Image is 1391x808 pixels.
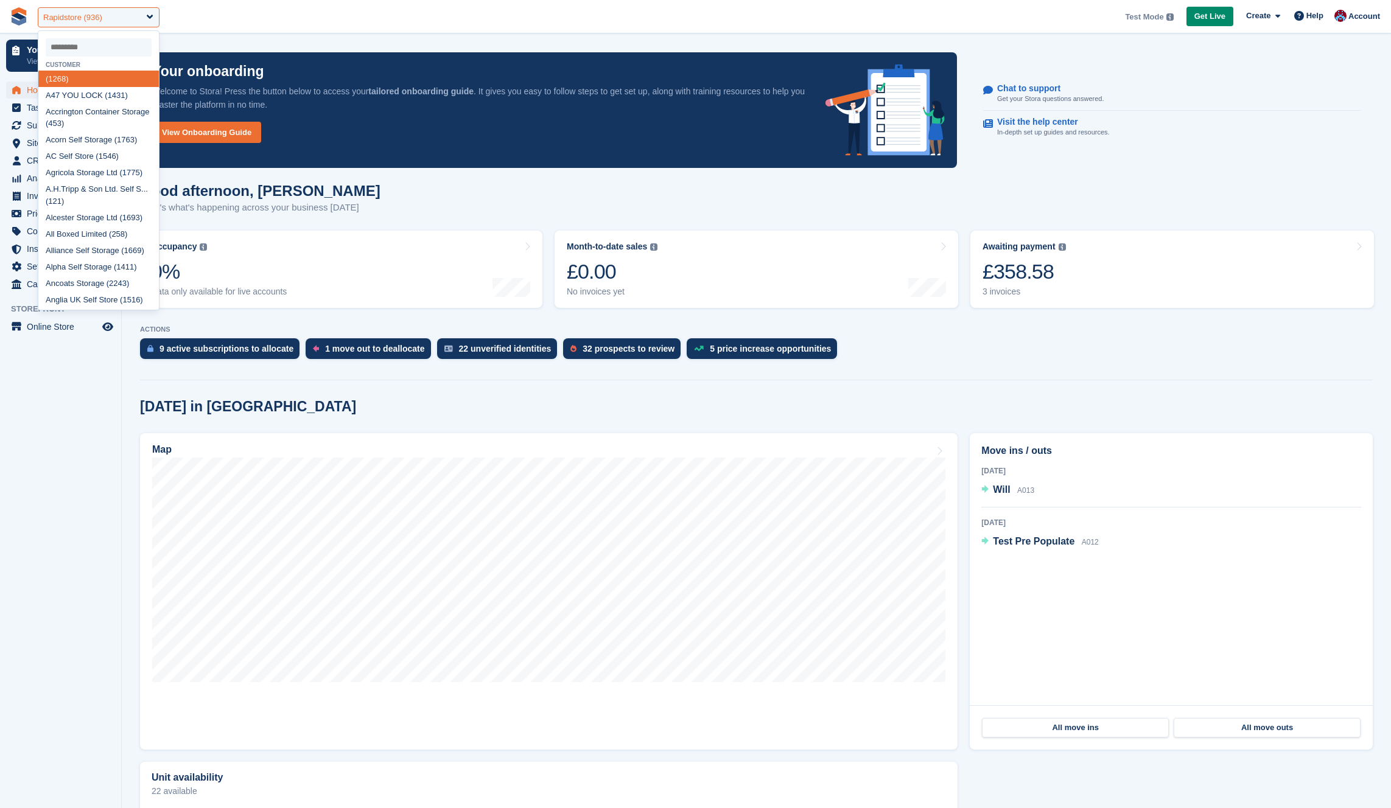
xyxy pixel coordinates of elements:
p: Welcome to Stora! Press the button below to access your . It gives you easy to follow steps to ge... [152,85,806,111]
div: A.H.Tripp & Son Ltd. Self S... (121) [38,181,159,210]
div: Ancoats Storage (2243) [38,275,159,291]
img: David Hughes [1334,10,1347,22]
a: 22 unverified identities [437,338,564,365]
span: Test Mode [1125,11,1163,23]
h2: Move ins / outs [981,444,1361,458]
img: active_subscription_to_allocate_icon-d502201f5373d7db506a760aba3b589e785aa758c864c3986d89f69b8ff3... [147,344,153,352]
div: AC Self Store (1546) [38,148,159,165]
a: Preview store [100,319,115,334]
div: Alcester Storage Ltd (1693) [38,209,159,226]
span: Will [993,484,1010,495]
span: Storefront [11,303,121,315]
p: 22 available [152,787,946,795]
span: Online Store [27,318,100,335]
div: [DATE] [981,465,1361,476]
p: Get your Stora questions answered. [997,94,1104,104]
div: Anglia UK Self Store (1516) [38,291,159,308]
a: Your onboarding View next steps [6,40,115,72]
a: View Onboarding Guide [152,122,261,143]
span: Settings [27,258,100,275]
p: Here's what's happening across your business [DATE] [140,201,380,215]
div: 1 move out to deallocate [325,344,424,353]
span: Test Pre Populate [993,536,1074,546]
div: 5 price increase opportunities [710,344,831,353]
img: icon-info-grey-7440780725fd019a000dd9b08b2336e03edf1995a4989e88bcd33f0948082b44.svg [1166,13,1174,21]
img: move_outs_to_deallocate_icon-f764333ba52eb49d3ac5e1228854f67142a1ed5810a6f6cc68b1a99e826820c5.svg [313,345,319,352]
p: Visit the help center [997,117,1100,127]
a: Map [140,433,958,750]
a: menu [6,223,115,240]
h2: Map [152,444,172,455]
h2: Unit availability [152,772,223,783]
div: 3 invoices [983,287,1066,297]
h1: Good afternoon, [PERSON_NAME] [140,183,380,199]
a: Test Pre Populate A012 [981,534,1098,550]
a: Get Live [1186,7,1233,27]
a: menu [6,276,115,293]
div: (1268) [38,71,159,87]
div: Acorn Self Storage (1763) [38,132,159,148]
a: All move outs [1174,718,1361,737]
a: 9 active subscriptions to allocate [140,338,306,365]
span: A012 [1082,538,1099,546]
a: menu [6,258,115,275]
div: Awaiting payment [983,242,1056,252]
a: All move ins [982,718,1169,737]
div: All Boxed Limited (258) [38,226,159,242]
a: menu [6,318,115,335]
div: Accrington Container Storage (453) [38,103,159,132]
div: Rapidstore (936) [43,12,102,24]
img: prospect-51fa495bee0391a8d652442698ab0144808aea92771e9ea1ae160a38d050c398.svg [570,345,576,352]
span: Get Live [1194,10,1225,23]
div: Data only available for live accounts [151,287,287,297]
div: 9 active subscriptions to allocate [159,344,293,353]
img: verify_identity-adf6edd0f0f0b5bbfe63781bf79b02c33cf7c696d77639b501bdc392416b5a36.svg [444,345,453,352]
a: menu [6,82,115,99]
span: Insurance [27,240,100,257]
a: menu [6,134,115,151]
img: onboarding-info-6c161a55d2c0e0a8cae90662b2fe09162a5109e8cc188191df67fb4f79e88e88.svg [825,64,945,156]
a: Chat to support Get your Stora questions answered. [983,77,1361,111]
p: Your onboarding [27,46,99,54]
img: stora-icon-8386f47178a22dfd0bd8f6a31ec36ba5ce8667c1dd55bd0f319d3a0aa187defe.svg [10,7,28,26]
span: Sites [27,134,100,151]
div: 22 unverified identities [459,344,552,353]
a: Will A013 [981,482,1034,498]
a: menu [6,152,115,169]
a: menu [6,240,115,257]
img: price_increase_opportunities-93ffe204e8149a01c8c9dc8f82e8f89637d9d84a8eef4429ea346261dce0b2c0.svg [694,346,704,351]
div: Month-to-date sales [567,242,647,252]
a: Month-to-date sales £0.00 No invoices yet [555,231,958,308]
a: menu [6,205,115,222]
a: menu [6,170,115,187]
span: Analytics [27,170,100,187]
span: Pricing [27,205,100,222]
p: In-depth set up guides and resources. [997,127,1110,138]
a: menu [6,117,115,134]
div: No invoices yet [567,287,657,297]
a: 32 prospects to review [563,338,687,365]
span: Subscriptions [27,117,100,134]
div: [DATE] [981,517,1361,528]
span: CRM [27,152,100,169]
a: menu [6,187,115,204]
span: Help [1306,10,1323,22]
div: £358.58 [983,259,1066,284]
img: icon-info-grey-7440780725fd019a000dd9b08b2336e03edf1995a4989e88bcd33f0948082b44.svg [650,243,657,251]
span: A013 [1017,486,1034,495]
span: Home [27,82,100,99]
strong: tailored onboarding guide [368,86,474,96]
span: Coupons [27,223,100,240]
a: Visit the help center In-depth set up guides and resources. [983,111,1361,144]
div: £0.00 [567,259,657,284]
span: Tasks [27,99,100,116]
div: Alpha Self Storage (1411) [38,259,159,275]
span: Create [1246,10,1270,22]
a: Occupancy 0% Data only available for live accounts [139,231,542,308]
span: Capital [27,276,100,293]
div: A47 YOU LOCK (1431) [38,87,159,103]
div: 32 prospects to review [583,344,674,353]
div: Alliance Self Storage (1669) [38,242,159,259]
div: Customer [38,61,159,68]
p: ACTIONS [140,326,1373,333]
